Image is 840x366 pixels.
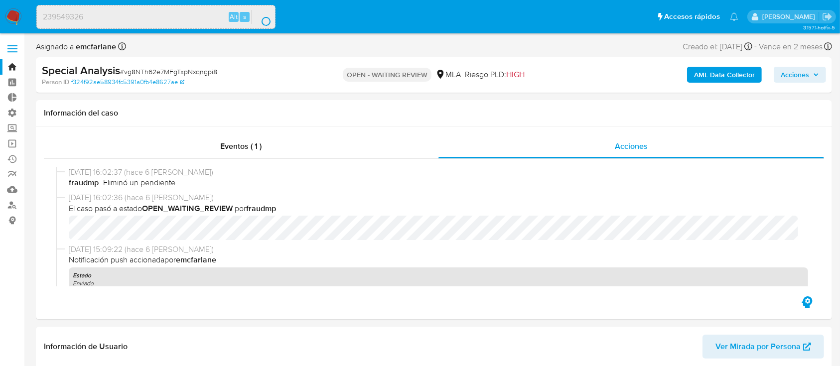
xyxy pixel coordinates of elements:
[69,244,808,255] span: [DATE] 15:09:22 (hace 6 [PERSON_NAME])
[69,254,808,265] span: Notificación push accionada por
[44,342,128,352] h1: Información de Usuario
[435,69,461,80] div: MLA
[822,11,833,22] a: Salir
[615,140,648,152] span: Acciones
[69,177,101,188] b: fraudmp
[42,62,120,78] b: Special Analysis
[715,335,801,359] span: Ver Mirada por Persona
[687,67,762,83] button: AML Data Collector
[781,67,809,83] span: Acciones
[74,41,116,52] b: emcfarlane
[176,254,216,265] b: emcfarlane
[69,167,808,178] span: [DATE] 16:02:37 (hace 6 [PERSON_NAME])
[44,108,824,118] h1: Información del caso
[37,10,275,23] input: Buscar usuario o caso...
[694,67,755,83] b: AML Data Collector
[246,203,276,214] b: fraudmp
[42,78,69,87] b: Person ID
[759,41,823,52] span: Vence en 2 meses
[506,69,525,80] span: HIGH
[683,40,752,53] div: Creado el: [DATE]
[71,78,184,87] a: f324f92ae58934fc5391a0fb4e8627ae
[664,11,720,22] span: Accesos rápidos
[465,69,525,80] span: Riesgo PLD:
[36,41,116,52] span: Asignado a
[142,203,233,214] b: OPEN_WAITING_REVIEW
[251,10,272,24] button: search-icon
[103,177,175,188] span: Eliminó un pendiente
[69,203,808,214] span: El caso pasó a estado por
[230,12,238,21] span: Alt
[702,335,824,359] button: Ver Mirada por Persona
[762,12,819,21] p: ezequiel.castrillon@mercadolibre.com
[73,279,94,287] i: Enviado
[730,12,738,21] a: Notificaciones
[343,68,431,82] p: OPEN - WAITING REVIEW
[69,192,808,203] span: [DATE] 16:02:36 (hace 6 [PERSON_NAME])
[73,271,91,280] b: Estado
[754,40,757,53] span: -
[774,67,826,83] button: Acciones
[243,12,246,21] span: s
[120,67,217,77] span: # vg8NTh62e7MFgTxpNxqngpi8
[220,140,262,152] span: Eventos ( 1 )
